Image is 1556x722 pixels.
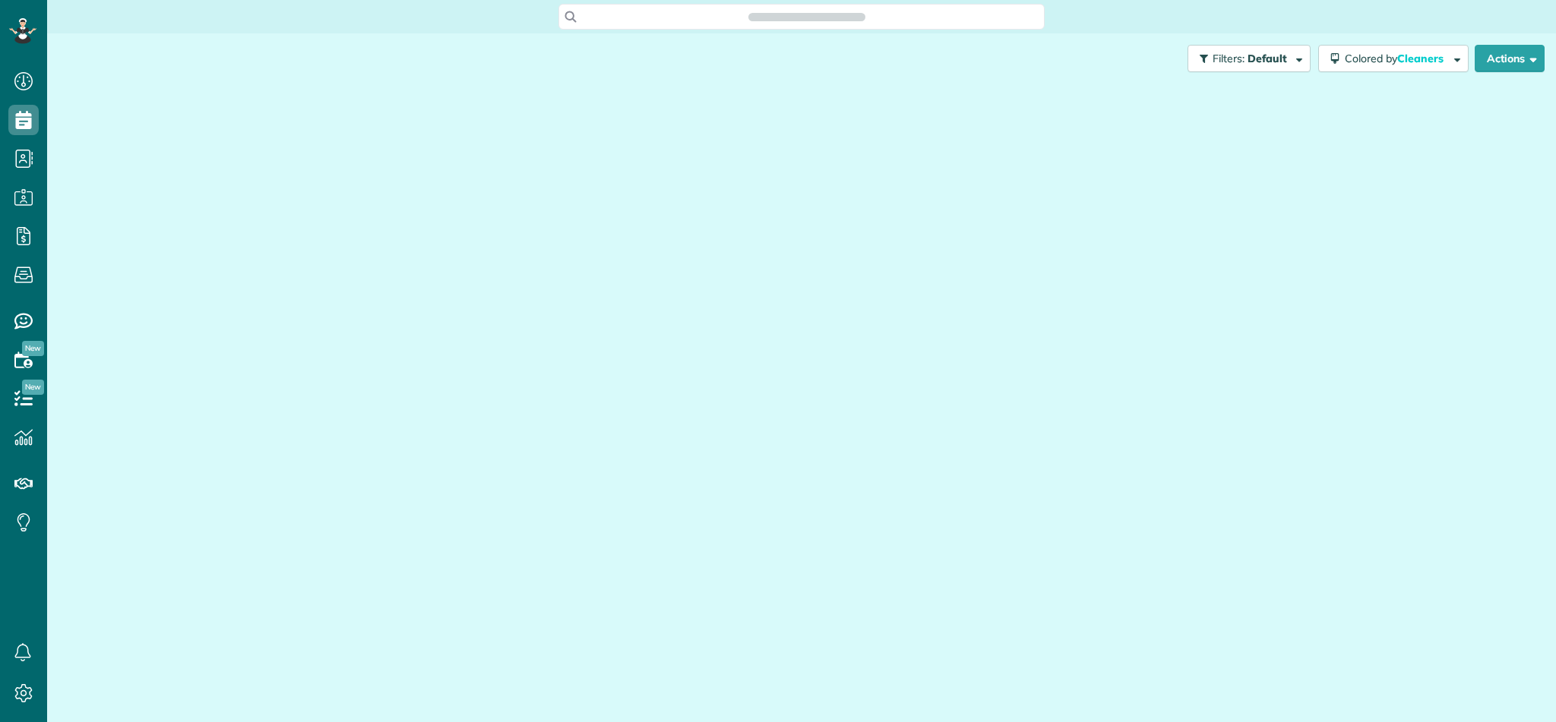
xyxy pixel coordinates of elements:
[764,9,849,24] span: Search ZenMaid…
[1248,52,1288,65] span: Default
[1345,52,1449,65] span: Colored by
[1188,45,1311,72] button: Filters: Default
[22,341,44,356] span: New
[22,380,44,395] span: New
[1318,45,1469,72] button: Colored byCleaners
[1475,45,1545,72] button: Actions
[1213,52,1244,65] span: Filters:
[1397,52,1446,65] span: Cleaners
[1180,45,1311,72] a: Filters: Default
